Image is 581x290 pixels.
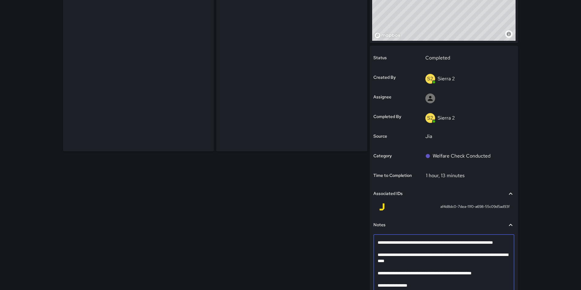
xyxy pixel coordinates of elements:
p: Jia [425,133,510,140]
p: S2 [427,75,433,82]
h6: Notes [373,222,386,228]
p: Sierra 2 [438,115,455,121]
p: Completed [425,54,510,62]
h6: Time to Completion [373,172,412,179]
h6: Associated IDs [373,190,403,197]
p: 1 hour, 13 minutes [426,172,464,179]
h6: Created By [373,74,396,81]
p: Welfare Check Conducted [433,152,490,160]
div: Associated IDs [373,187,514,201]
span: af4d8dc0-7dea-11f0-a698-55c09d5ad93f [440,204,509,210]
p: S2 [427,114,433,122]
h6: Source [373,133,387,140]
p: Sierra 2 [438,75,455,82]
h6: Status [373,55,387,61]
h6: Assignee [373,94,391,101]
h6: Category [373,153,392,159]
div: Notes [373,218,514,232]
h6: Completed By [373,113,401,120]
